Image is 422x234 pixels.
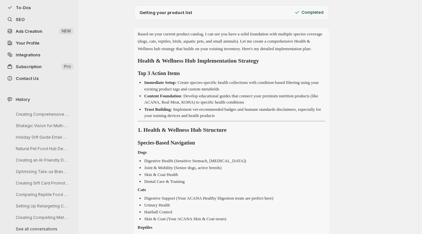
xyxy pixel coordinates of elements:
[139,9,192,16] p: Getting your product list
[11,178,73,188] button: Creating Gift Card Promotions
[4,37,75,49] a: Your Profile
[144,80,176,85] strong: Immediate Setup
[144,216,226,221] p: Skin & Coat (Your ACANA Skin & Coat treats)
[138,187,146,192] strong: Cats
[4,13,75,25] a: SEO
[11,166,73,177] button: Optimizing Talis-us Brand Entity Page
[138,57,259,64] strong: Health & Wellness Hub Implementation Strategy
[11,121,73,131] button: Strategic Vision for Multi-Species Pet Retail
[144,203,170,207] p: Urinary Health
[4,25,75,37] button: Ads Creation
[16,96,30,103] span: History
[4,49,75,61] a: Integrations
[11,201,73,211] button: Setting Up Retargeting Campaigns
[138,127,227,133] strong: 1. Health & Wellness Hub Structure
[11,132,73,142] button: Holiday Gift Guide Email Drafting
[16,52,40,57] span: Integrations
[144,107,171,112] strong: Trust Building
[16,29,42,34] span: Ads Creation
[144,209,173,214] p: Hairball Control
[16,17,25,22] span: SEO
[144,179,185,184] p: Dental Care & Training
[11,144,73,154] button: Natural Pet Food Hub Development Guide
[138,225,153,230] strong: Reptiles
[16,64,42,69] span: Subscription
[11,189,73,200] button: Comparing Reptile Food Vendors: Quality & Delivery
[138,70,180,76] strong: Top 3 Action Items
[144,93,318,105] p: : Develop educational guides that connect your premium nutrition products (like ACANA, Real Meat,...
[138,150,147,155] strong: Dogs
[16,5,31,10] span: To-Dos
[138,30,325,52] p: Based on your current product catalog, I can see you have a solid foundation with multiple specie...
[16,40,39,46] span: Your Profile
[144,158,246,163] p: Digestive Health (Sensitive Stomach, [MEDICAL_DATA])
[144,107,321,118] p: : Implement vet-recommended badges and humane standards disclaimers, especially for your training...
[144,165,222,170] p: Joint & Mobility (Senior dogs, active breeds)
[11,155,73,165] button: Creating an AI-Friendly Dog Treat Resource
[64,64,71,69] span: Pro
[11,212,73,223] button: Creating Compelling Meta Ads Creatives
[11,224,73,234] button: See all conversations
[144,93,181,98] strong: Content Foundation
[4,2,75,13] button: To-Dos
[4,61,75,72] button: Subscription
[62,29,71,34] span: NEW
[138,140,195,146] strong: Species-Based Navigation
[16,76,39,81] span: Contact Us
[144,196,273,201] p: Digestive Support (Your ACANA Healthy Digestion treats are perfect here)
[144,172,178,177] p: Skin & Coat Health
[11,109,73,119] button: Creating Comprehensive Pet Health Solutions
[302,10,324,15] p: Completed
[144,80,319,91] p: : Create species-specific health collections with condition-based filtering using your existing p...
[4,72,75,84] button: Contact Us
